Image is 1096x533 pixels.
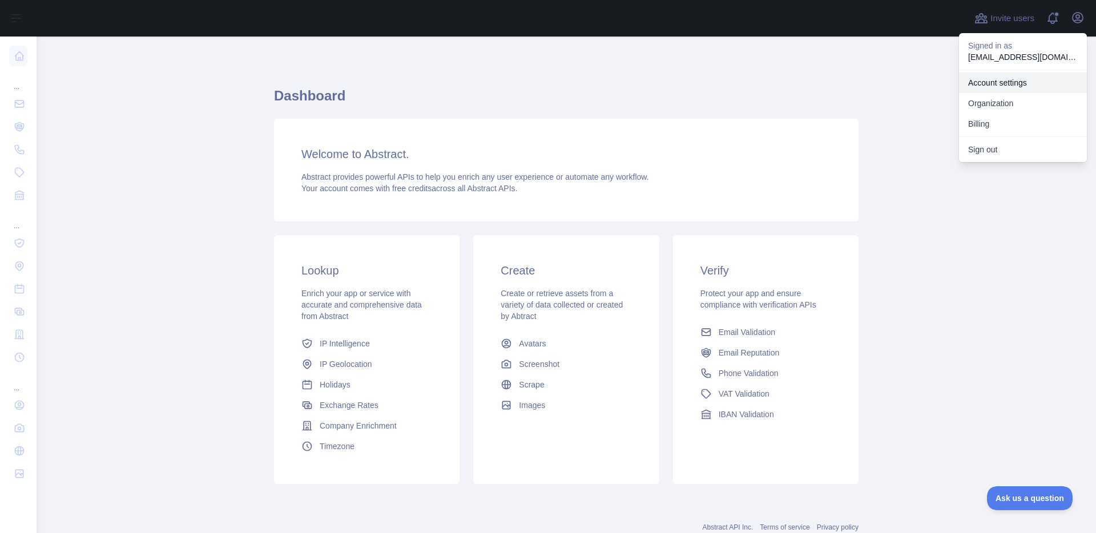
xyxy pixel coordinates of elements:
[968,40,1078,51] p: Signed in as
[700,289,816,309] span: Protect your app and ensure compliance with verification APIs
[297,374,437,395] a: Holidays
[9,370,27,393] div: ...
[959,72,1087,93] a: Account settings
[990,12,1034,25] span: Invite users
[817,523,859,531] a: Privacy policy
[301,184,517,193] span: Your account comes with across all Abstract APIs.
[496,374,636,395] a: Scrape
[696,383,836,404] a: VAT Validation
[987,486,1073,510] iframe: Toggle Customer Support
[703,523,753,531] a: Abstract API Inc.
[320,441,354,452] span: Timezone
[297,436,437,457] a: Timezone
[760,523,809,531] a: Terms of service
[320,379,350,390] span: Holidays
[696,342,836,363] a: Email Reputation
[700,263,831,278] h3: Verify
[696,363,836,383] a: Phone Validation
[301,146,831,162] h3: Welcome to Abstract.
[719,347,780,358] span: Email Reputation
[972,9,1037,27] button: Invite users
[519,379,544,390] span: Scrape
[297,415,437,436] a: Company Enrichment
[719,368,779,379] span: Phone Validation
[392,184,432,193] span: free credits
[297,395,437,415] a: Exchange Rates
[496,354,636,374] a: Screenshot
[496,395,636,415] a: Images
[696,404,836,425] a: IBAN Validation
[9,68,27,91] div: ...
[501,263,631,278] h3: Create
[320,338,370,349] span: IP Intelligence
[519,399,545,411] span: Images
[301,263,432,278] h3: Lookup
[696,322,836,342] a: Email Validation
[719,409,774,420] span: IBAN Validation
[496,333,636,354] a: Avatars
[9,208,27,231] div: ...
[297,333,437,354] a: IP Intelligence
[959,93,1087,114] a: Organization
[301,172,649,181] span: Abstract provides powerful APIs to help you enrich any user experience or automate any workflow.
[501,289,623,321] span: Create or retrieve assets from a variety of data collected or created by Abtract
[719,388,769,399] span: VAT Validation
[519,358,559,370] span: Screenshot
[320,420,397,431] span: Company Enrichment
[719,326,775,338] span: Email Validation
[320,358,372,370] span: IP Geolocation
[320,399,378,411] span: Exchange Rates
[297,354,437,374] a: IP Geolocation
[968,51,1078,63] p: [EMAIL_ADDRESS][DOMAIN_NAME]
[959,139,1087,160] button: Sign out
[519,338,546,349] span: Avatars
[274,87,859,114] h1: Dashboard
[301,289,422,321] span: Enrich your app or service with accurate and comprehensive data from Abstract
[959,114,1087,134] button: Billing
